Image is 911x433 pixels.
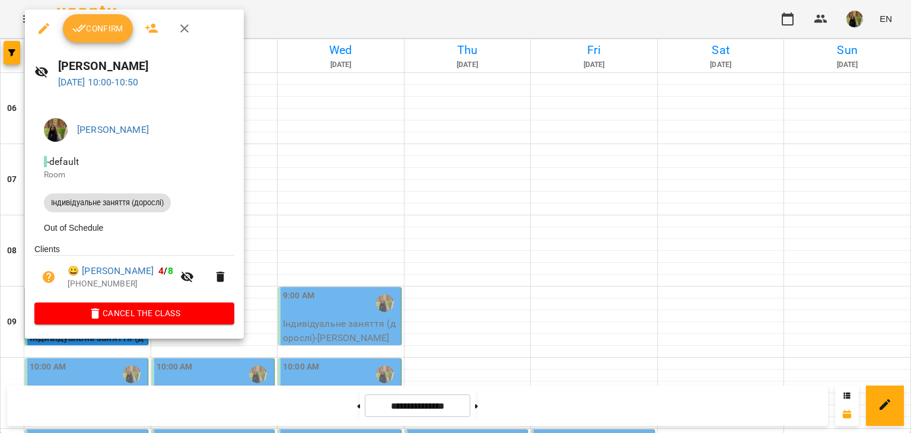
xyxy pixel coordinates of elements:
[158,265,173,276] b: /
[34,263,63,291] button: Unpaid. Bill the attendance?
[44,306,225,320] span: Cancel the class
[34,217,234,238] li: Out of Schedule
[77,124,149,135] a: [PERSON_NAME]
[72,21,123,36] span: Confirm
[44,198,171,208] span: Індивідуальне заняття (дорослі)
[44,156,81,167] span: - default
[158,265,164,276] span: 4
[68,264,154,278] a: 😀 [PERSON_NAME]
[58,57,235,75] h6: [PERSON_NAME]
[44,118,68,142] img: 11bdc30bc38fc15eaf43a2d8c1dccd93.jpg
[58,77,139,88] a: [DATE] 10:00-10:50
[34,303,234,324] button: Cancel the class
[63,14,133,43] button: Confirm
[68,278,173,290] p: [PHONE_NUMBER]
[34,243,234,303] ul: Clients
[44,169,225,181] p: Room
[168,265,173,276] span: 8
